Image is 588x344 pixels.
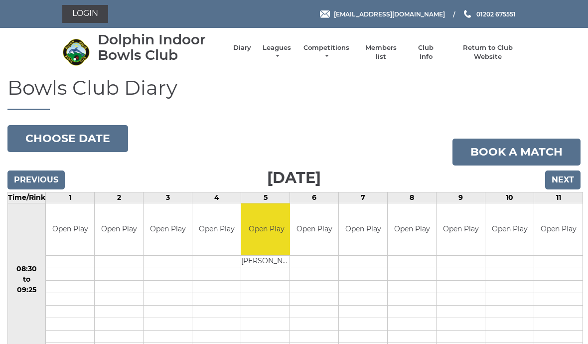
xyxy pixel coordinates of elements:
a: Competitions [302,43,350,61]
td: 9 [437,192,485,203]
td: Open Play [534,203,583,256]
input: Next [545,171,581,189]
td: 10 [485,192,534,203]
a: Login [62,5,108,23]
td: Open Play [144,203,192,256]
td: 7 [339,192,388,203]
a: Club Info [412,43,441,61]
td: 2 [95,192,144,203]
a: Return to Club Website [450,43,526,61]
td: 3 [144,192,192,203]
td: 4 [192,192,241,203]
td: 5 [241,192,290,203]
td: Open Play [241,203,292,256]
a: Leagues [261,43,293,61]
a: Members list [360,43,401,61]
td: Open Play [339,203,387,256]
td: 8 [388,192,437,203]
img: Phone us [464,10,471,18]
a: Diary [233,43,251,52]
td: Open Play [95,203,143,256]
td: Open Play [485,203,534,256]
td: Open Play [388,203,436,256]
a: Book a match [452,139,581,166]
td: Open Play [192,203,241,256]
a: Email [EMAIL_ADDRESS][DOMAIN_NAME] [320,9,445,19]
div: Dolphin Indoor Bowls Club [98,32,223,63]
td: 6 [290,192,339,203]
span: 01202 675551 [476,10,516,17]
td: Open Play [290,203,338,256]
td: 11 [534,192,583,203]
button: Choose date [7,125,128,152]
td: [PERSON_NAME] [241,256,292,268]
input: Previous [7,171,65,189]
img: Dolphin Indoor Bowls Club [62,38,90,66]
h1: Bowls Club Diary [7,77,581,110]
span: [EMAIL_ADDRESS][DOMAIN_NAME] [334,10,445,17]
td: Open Play [46,203,94,256]
td: 1 [46,192,95,203]
img: Email [320,10,330,18]
td: Open Play [437,203,485,256]
td: Time/Rink [8,192,46,203]
a: Phone us 01202 675551 [462,9,516,19]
